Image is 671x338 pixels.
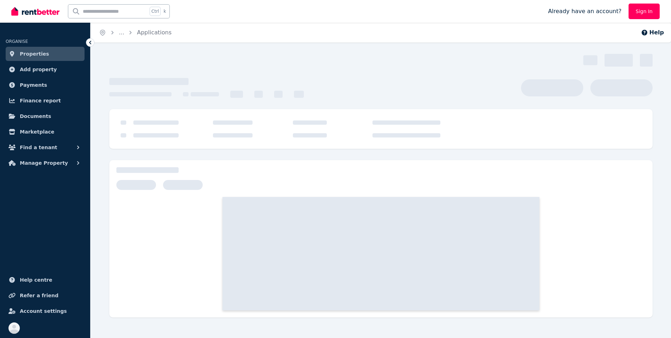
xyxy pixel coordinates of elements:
span: Documents [20,112,51,120]
a: Applications [137,29,172,36]
a: Help centre [6,273,85,287]
span: Add property [20,65,57,74]
a: Refer a friend [6,288,85,303]
button: Help [641,28,664,37]
span: Account settings [20,307,67,315]
span: Finance report [20,96,61,105]
span: Find a tenant [20,143,57,152]
span: Refer a friend [20,291,58,300]
span: Already have an account? [548,7,621,16]
span: ... [119,29,124,36]
span: k [163,9,166,14]
a: Documents [6,109,85,123]
a: Add property [6,62,85,77]
span: Help centre [20,276,52,284]
a: Sign In [629,4,660,19]
img: RentBetter [11,6,59,17]
a: Properties [6,47,85,61]
span: Manage Property [20,159,68,167]
span: Payments [20,81,47,89]
a: Finance report [6,94,85,108]
button: Find a tenant [6,140,85,154]
a: Payments [6,78,85,92]
span: Properties [20,50,49,58]
nav: Breadcrumb [91,23,180,43]
a: Account settings [6,304,85,318]
button: Manage Property [6,156,85,170]
span: Ctrl [150,7,161,16]
span: Marketplace [20,128,54,136]
a: Marketplace [6,125,85,139]
span: ORGANISE [6,39,28,44]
